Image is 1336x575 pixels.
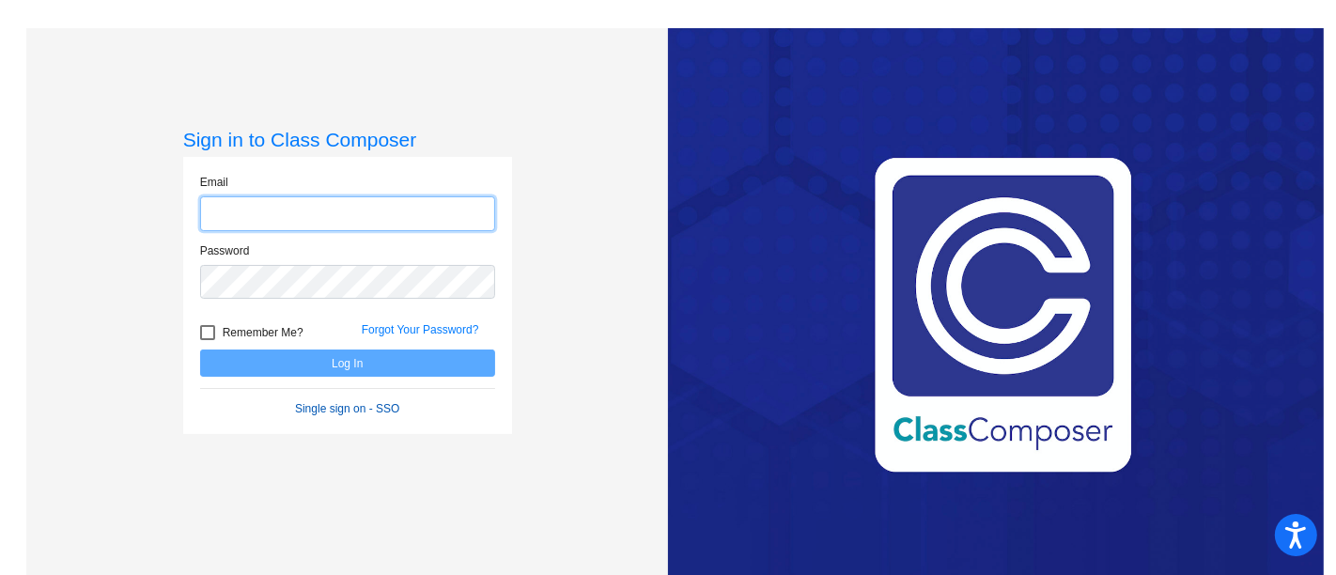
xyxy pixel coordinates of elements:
span: Remember Me? [223,321,303,344]
label: Password [200,242,250,259]
h3: Sign in to Class Composer [183,128,512,151]
label: Email [200,174,228,191]
a: Single sign on - SSO [295,402,399,415]
button: Log In [200,350,495,377]
a: Forgot Your Password? [362,323,479,336]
